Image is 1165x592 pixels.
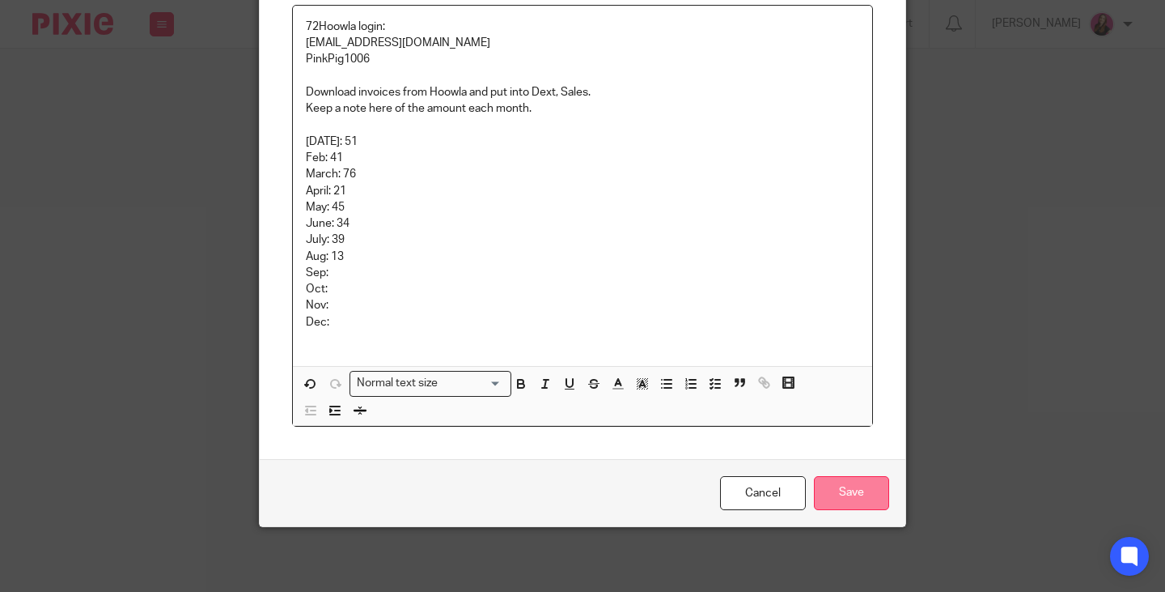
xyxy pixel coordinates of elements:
[306,232,859,248] p: July: 39
[354,375,442,392] span: Normal text size
[306,183,859,199] p: April: 21
[306,199,859,215] p: May: 45
[306,314,859,330] p: Dec:
[306,215,859,232] p: June: 34
[306,281,859,297] p: Oct:
[306,35,859,51] p: [EMAIL_ADDRESS][DOMAIN_NAME]
[306,100,859,117] p: Keep a note here of the amount each month.
[306,19,859,35] p: 72Hoowla login:
[306,134,859,150] p: [DATE]: 51
[349,371,511,396] div: Search for option
[306,249,859,265] p: Aug: 13
[306,166,859,182] p: March: 76
[306,150,859,166] p: Feb: 41
[306,51,859,67] p: PinkPig1006
[306,297,859,313] p: Nov:
[306,265,859,281] p: Sep:
[814,476,889,511] input: Save
[443,375,502,392] input: Search for option
[306,84,859,100] p: Download invoices from Hoowla and put into Dext, Sales.
[720,476,806,511] a: Cancel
